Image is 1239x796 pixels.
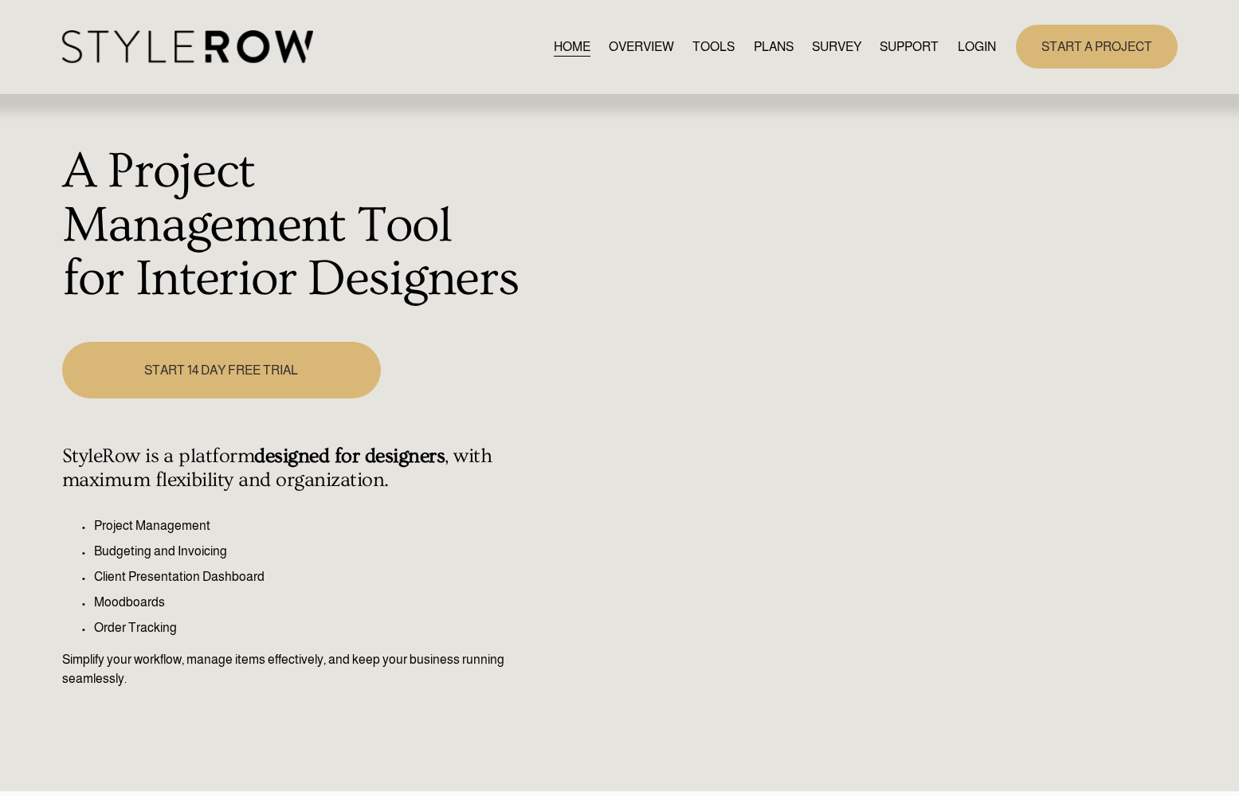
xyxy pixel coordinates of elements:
a: PLANS [754,36,794,57]
h4: StyleRow is a platform , with maximum flexibility and organization. [62,445,522,492]
a: START A PROJECT [1016,25,1178,69]
p: Moodboards [94,593,522,612]
a: folder dropdown [880,36,939,57]
strong: designed for designers [254,445,445,468]
a: HOME [554,36,590,57]
a: TOOLS [692,36,735,57]
p: Simplify your workflow, manage items effectively, and keep your business running seamlessly. [62,650,522,688]
p: Client Presentation Dashboard [94,567,522,586]
span: SUPPORT [880,37,939,57]
p: Project Management [94,516,522,535]
a: SURVEY [812,36,861,57]
h1: A Project Management Tool for Interior Designers [62,145,522,307]
p: Order Tracking [94,618,522,637]
p: Budgeting and Invoicing [94,542,522,561]
a: LOGIN [958,36,996,57]
img: StyleRow [62,30,313,63]
a: START 14 DAY FREE TRIAL [62,342,381,398]
a: OVERVIEW [609,36,674,57]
